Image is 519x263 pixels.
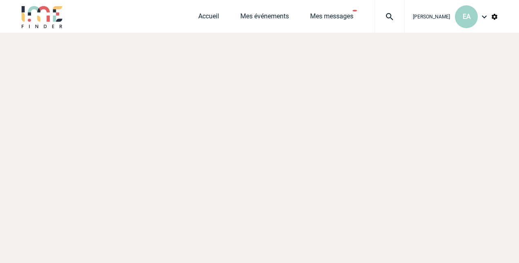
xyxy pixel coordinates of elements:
a: Mes messages [310,12,353,24]
span: [PERSON_NAME] [413,14,450,20]
a: Accueil [198,12,219,24]
a: Mes événements [240,12,289,24]
img: IME-Finder [21,5,63,28]
span: EA [463,13,470,20]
